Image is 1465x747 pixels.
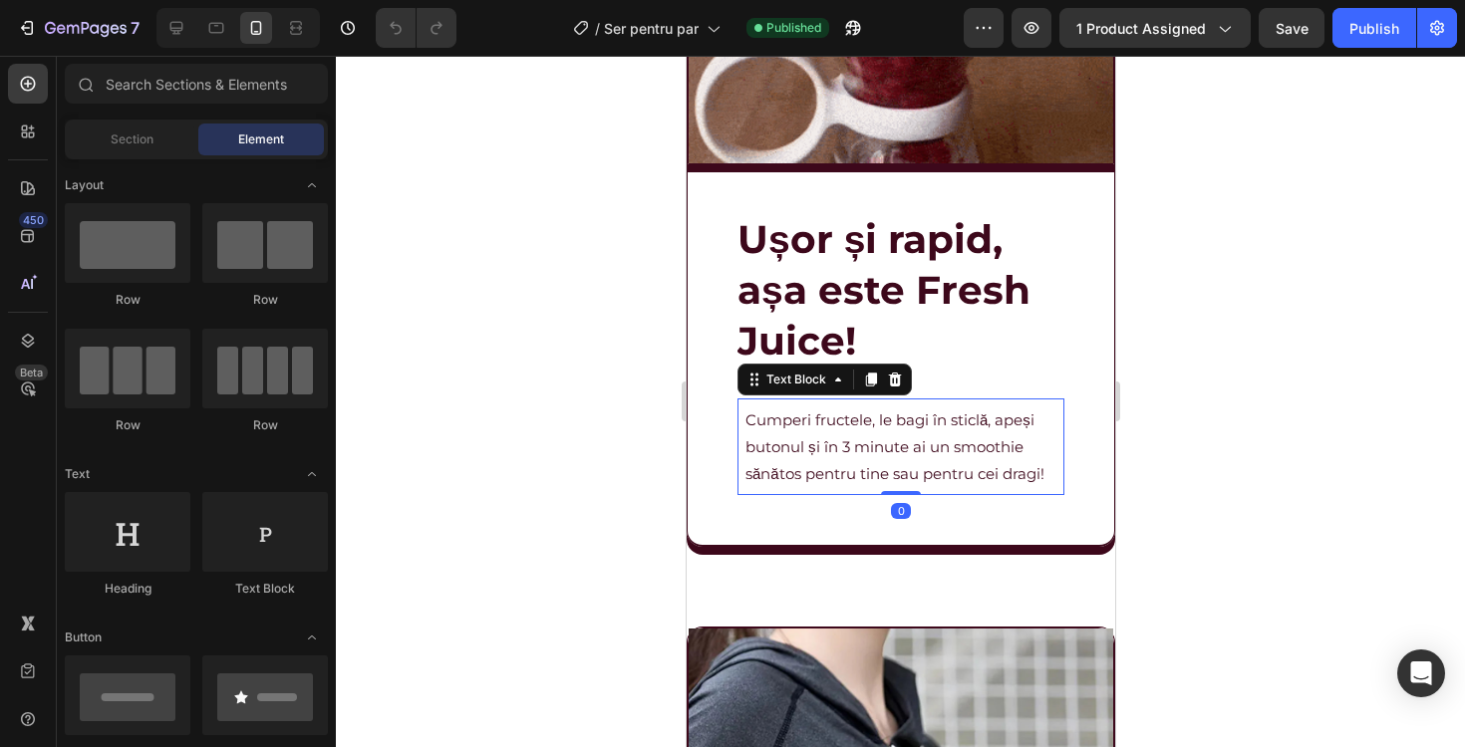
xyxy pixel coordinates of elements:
button: 7 [8,8,148,48]
span: Section [111,130,153,148]
button: 1 product assigned [1059,8,1251,48]
span: / [595,18,600,39]
button: Save [1259,8,1324,48]
span: Text [65,465,90,483]
iframe: Design area [687,56,1115,747]
span: Layout [65,176,104,194]
span: Published [766,19,821,37]
div: Text Block [202,580,328,598]
span: 1 product assigned [1076,18,1206,39]
span: Toggle open [296,458,328,490]
div: Undo/Redo [376,8,456,48]
span: Save [1276,20,1309,37]
div: Publish [1349,18,1399,39]
div: Row [65,291,190,309]
span: Element [238,130,284,148]
div: Row [202,291,328,309]
div: Beta [15,365,48,380]
button: Publish [1332,8,1416,48]
div: Heading [65,580,190,598]
div: Row [65,416,190,434]
input: Search Sections & Elements [65,64,328,104]
div: Open Intercom Messenger [1397,649,1445,697]
p: 7 [131,16,140,40]
div: 450 [19,212,48,228]
span: Ser pentru par [604,18,699,39]
div: Row [202,416,328,434]
span: Toggle open [296,622,328,653]
span: Button [65,628,102,646]
span: Toggle open [296,169,328,201]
